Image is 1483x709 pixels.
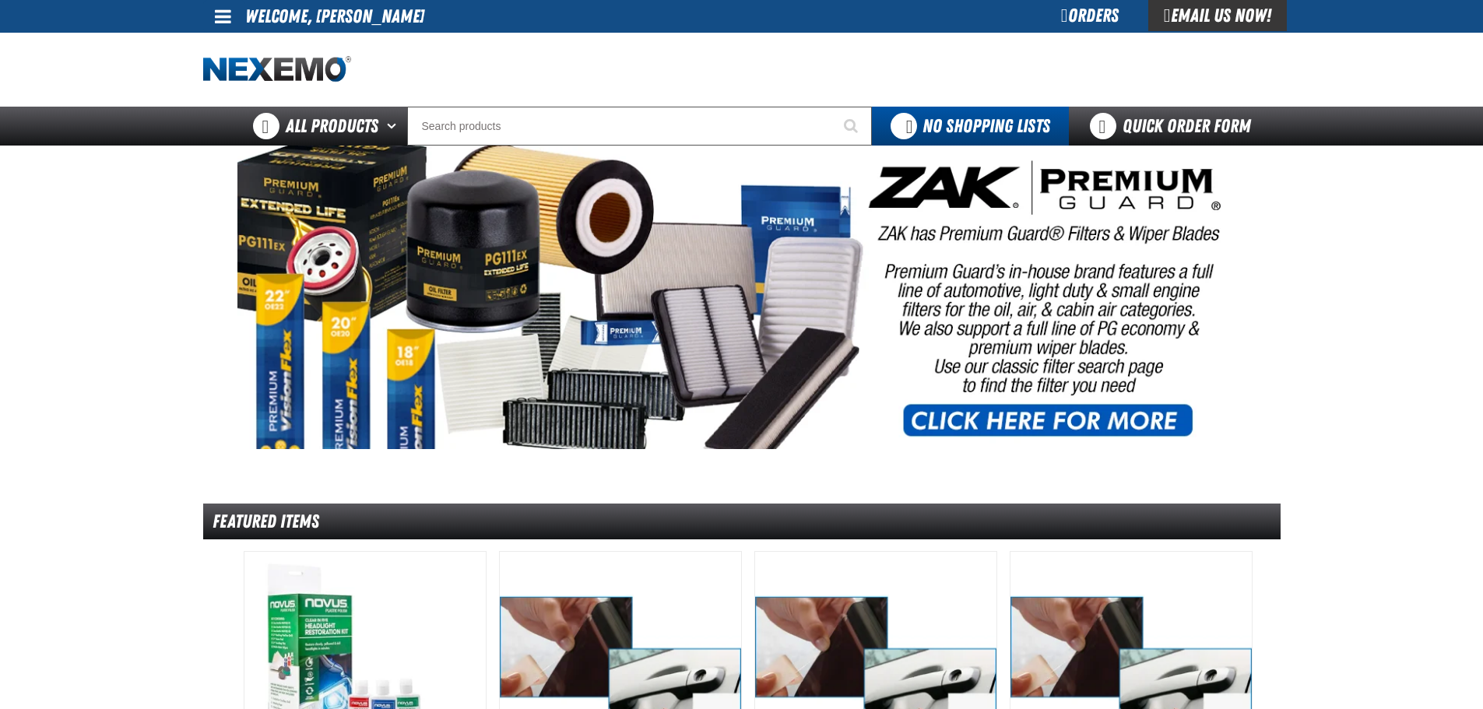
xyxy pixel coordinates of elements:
[407,107,872,146] input: Search
[833,107,872,146] button: Start Searching
[1069,107,1280,146] a: Quick Order Form
[237,146,1246,449] img: PG Filters & Wipers
[286,112,378,140] span: All Products
[381,107,407,146] button: Open All Products pages
[203,56,351,83] img: Nexemo logo
[872,107,1069,146] button: You do not have available Shopping Lists. Open to Create a New List
[922,115,1050,137] span: No Shopping Lists
[203,504,1281,540] div: Featured Items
